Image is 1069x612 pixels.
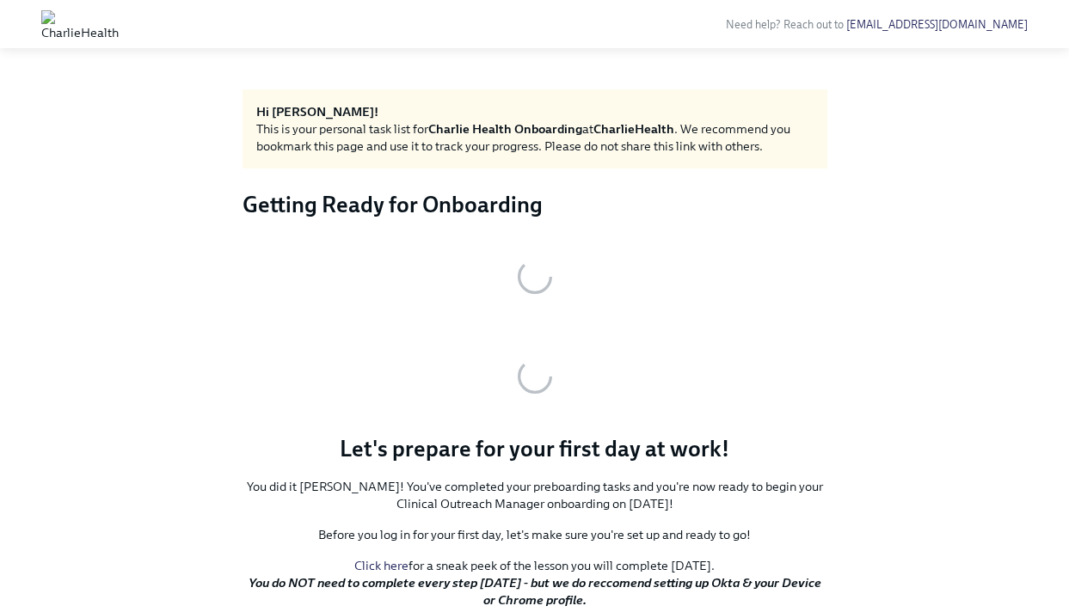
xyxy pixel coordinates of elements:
[354,558,409,573] a: Click here
[726,18,1028,31] span: Need help? Reach out to
[256,104,378,119] strong: Hi [PERSON_NAME]!
[256,120,814,155] div: This is your personal task list for at . We recommend you bookmark this page and use it to track ...
[243,557,827,609] p: for a sneak peek of the lesson you will complete [DATE].
[249,575,821,608] strong: You do NOT need to complete every step [DATE] - but we do reccomend setting up Okta & your Device...
[243,478,827,512] p: You did it [PERSON_NAME]! You've completed your preboarding tasks and you're now ready to begin y...
[243,433,827,464] p: Let's prepare for your first day at work!
[243,189,827,220] h3: Getting Ready for Onboarding
[428,121,582,137] strong: Charlie Health Onboarding
[41,10,119,38] img: CharlieHealth
[846,18,1028,31] a: [EMAIL_ADDRESS][DOMAIN_NAME]
[243,526,827,543] p: Before you log in for your first day, let's make sure you're set up and ready to go!
[243,234,827,320] button: Zoom image
[243,334,827,419] button: Zoom image
[593,121,674,137] strong: CharlieHealth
